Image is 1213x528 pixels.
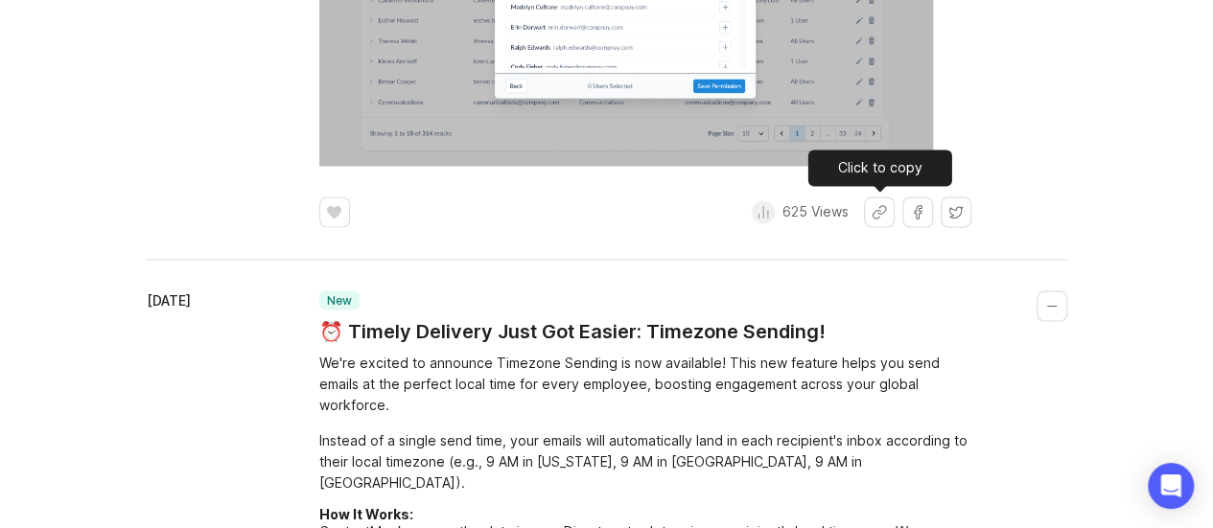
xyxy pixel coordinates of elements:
button: Share link [864,196,895,227]
div: Click to copy [808,149,952,186]
div: Instead of a single send time, your emails will automatically land in each recipient's inbox acco... [319,429,971,493]
a: ⏰ Timely Delivery Just Got Easier: Timezone Sending! [319,317,826,344]
button: Collapse changelog entry [1037,290,1067,321]
div: We're excited to announce Timezone Sending is now available! This new feature helps you send emai... [319,352,971,415]
button: Share on X [941,196,971,227]
div: How It Works: [319,507,971,520]
time: [DATE] [147,291,191,308]
p: new [327,292,352,308]
div: Open Intercom Messenger [1148,463,1194,509]
button: Share on Facebook [902,196,933,227]
p: 625 Views [782,202,849,221]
